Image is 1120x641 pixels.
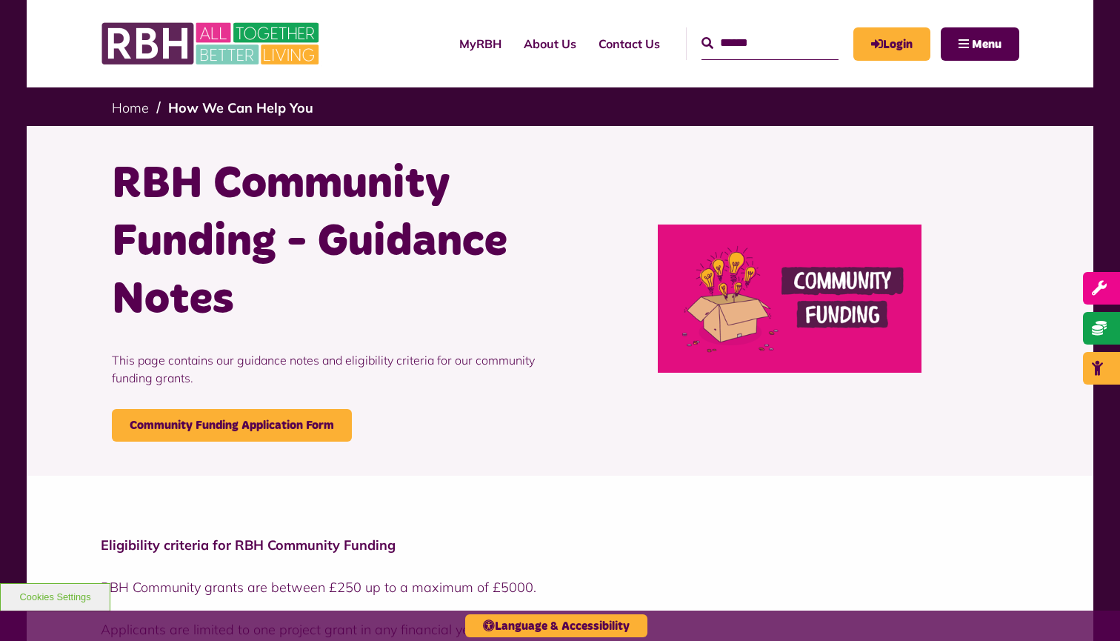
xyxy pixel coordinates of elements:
a: Community Funding Application Form [112,409,352,442]
button: Language & Accessibility [465,614,647,637]
a: MyRBH [448,24,513,64]
img: Community Funding (5) [658,225,921,373]
a: Home [112,99,149,116]
strong: Eligibility criteria for RBH Community Funding [101,537,396,554]
span: Menu [972,39,1001,50]
p: This page contains our guidance notes and eligibility criteria for our community funding grants. [112,329,549,409]
a: How We Can Help You [168,99,313,116]
p: RBH Community grants are between £250 up to a maximum of £5000. [101,577,1019,597]
img: RBH [101,15,323,73]
iframe: Netcall Web Assistant for live chat [1053,574,1120,641]
a: About Us [513,24,587,64]
a: MyRBH [853,27,930,61]
button: Navigation [941,27,1019,61]
h1: RBH Community Funding - Guidance Notes [112,156,549,329]
a: Contact Us [587,24,671,64]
